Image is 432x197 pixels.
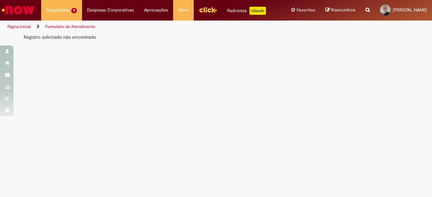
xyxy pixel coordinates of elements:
[325,7,355,13] a: Rascunhos
[144,7,168,13] span: Aprovações
[331,7,355,13] span: Rascunhos
[199,5,217,15] img: click_logo_yellow_360x200.png
[393,7,427,13] span: [PERSON_NAME]
[24,34,310,40] div: Registro solicitado não encontrado
[5,21,283,33] ul: Trilhas de página
[7,24,31,29] a: Página inicial
[249,7,266,15] p: +GenAi
[45,24,95,29] a: Formulário de Atendimento
[1,3,35,17] img: ServiceNow
[227,7,266,15] div: Padroniza
[178,7,189,13] span: More
[297,7,315,13] span: Favoritos
[46,7,70,13] span: Requisições
[71,8,77,13] span: 9
[87,7,134,13] span: Despesas Corporativas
